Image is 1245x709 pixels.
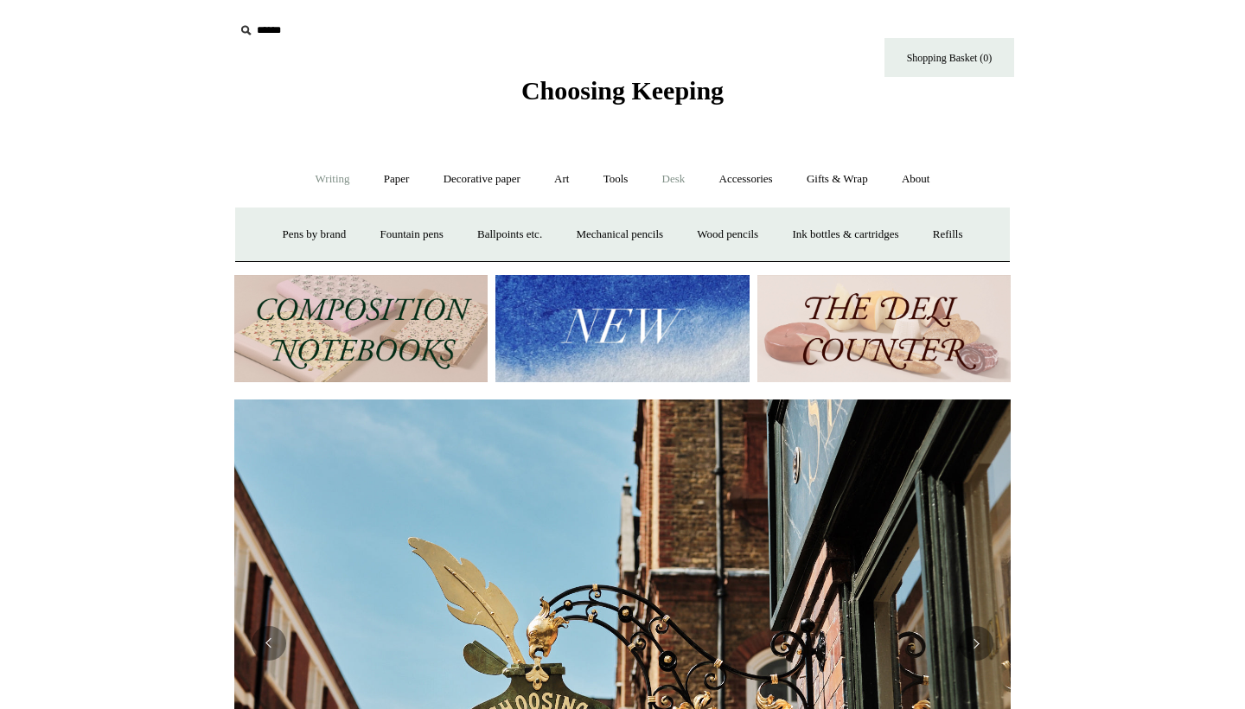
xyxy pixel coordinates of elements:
a: Accessories [704,156,788,202]
a: Choosing Keeping [521,90,724,102]
a: Wood pencils [681,212,774,258]
a: Desk [647,156,701,202]
a: Ballpoints etc. [462,212,558,258]
img: The Deli Counter [757,275,1011,383]
span: Choosing Keeping [521,76,724,105]
a: Decorative paper [428,156,536,202]
a: Writing [300,156,366,202]
img: New.jpg__PID:f73bdf93-380a-4a35-bcfe-7823039498e1 [495,275,749,383]
button: Next [959,626,993,661]
a: Fountain pens [364,212,458,258]
button: Previous [252,626,286,661]
a: Paper [368,156,425,202]
a: Art [539,156,584,202]
a: Mechanical pencils [560,212,679,258]
a: Pens by brand [267,212,362,258]
img: 202302 Composition ledgers.jpg__PID:69722ee6-fa44-49dd-a067-31375e5d54ec [234,275,488,383]
a: About [886,156,946,202]
a: Tools [588,156,644,202]
a: Ink bottles & cartridges [776,212,914,258]
a: Shopping Basket (0) [884,38,1014,77]
a: Refills [917,212,979,258]
a: Gifts & Wrap [791,156,884,202]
